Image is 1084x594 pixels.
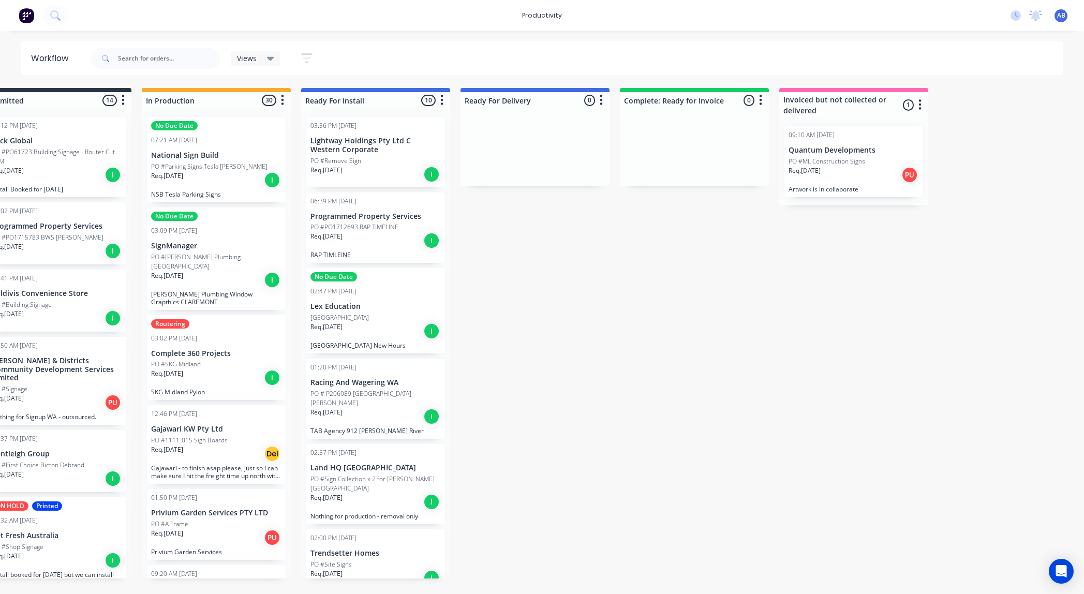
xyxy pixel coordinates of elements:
[310,156,361,166] p: PO #Remove Sign
[118,48,220,69] input: Search for orders...
[1049,559,1074,584] div: Open Intercom Messenger
[264,272,280,288] div: I
[105,552,121,569] div: I
[310,378,441,387] p: Racing And Wagering WA
[310,251,441,259] p: RAP TIMLEINE
[151,569,197,578] div: 09:20 AM [DATE]
[151,388,281,396] p: SKG Midland Pylon
[310,549,441,558] p: Trendsetter Homes
[789,130,835,140] div: 09:10 AM [DATE]
[310,222,398,232] p: PO #PO1712693 RAP TIMELINE
[151,334,197,343] div: 03:02 PM [DATE]
[310,313,369,322] p: [GEOGRAPHIC_DATA]
[423,494,440,510] div: I
[310,166,343,175] p: Req. [DATE]
[310,272,357,281] div: No Due Date
[310,533,357,543] div: 02:00 PM [DATE]
[151,349,281,358] p: Complete 360 Projects
[151,445,183,454] p: Req. [DATE]
[306,192,445,263] div: 06:39 PM [DATE]Programmed Property ServicesPO #PO1712693 RAP TIMELINEReq.[DATE]IRAP TIMLEINE
[789,185,919,193] p: Artwork is in collaborate
[310,464,441,472] p: Land HQ [GEOGRAPHIC_DATA]
[310,232,343,241] p: Req. [DATE]
[310,287,357,296] div: 02:47 PM [DATE]
[310,569,343,578] p: Req. [DATE]
[423,408,440,425] div: I
[310,560,352,569] p: PO #Site Signs
[423,570,440,586] div: I
[310,302,441,311] p: Lex Education
[151,319,189,329] div: Routering
[310,493,343,502] p: Req. [DATE]
[517,8,567,23] div: productivity
[151,136,197,145] div: 07:21 AM [DATE]
[151,242,281,250] p: SignManager
[306,117,445,187] div: 03:56 PM [DATE]Lightway Holdings Pty Ltd C Western CorporatePO #Remove SignReq.[DATE]I
[32,501,62,511] div: Printed
[147,489,286,560] div: 01:50 PM [DATE]Privium Garden Services PTY LTDPO #A FrameReq.[DATE]PUPrivium Garden Services
[901,167,918,183] div: PU
[151,509,281,517] p: Privium Garden Services PTY LTD
[151,519,188,529] p: PO #A Frame
[423,323,440,339] div: I
[151,464,281,480] p: Gajawari - to finish asap please, just so I can make sure I hit the freight time up north with GM...
[310,137,441,154] p: Lightway Holdings Pty Ltd C Western Corporate
[147,315,286,400] div: Routering03:02 PM [DATE]Complete 360 ProjectsPO #SKG MidlandReq.[DATE]ISKG Midland Pylon
[310,322,343,332] p: Req. [DATE]
[151,425,281,434] p: Gajawari KW Pty Ltd
[306,359,445,439] div: 01:20 PM [DATE]Racing And Wagering WAPO # P206089 [GEOGRAPHIC_DATA][PERSON_NAME]Req.[DATE]ITAB Ag...
[151,171,183,181] p: Req. [DATE]
[310,389,441,408] p: PO # P206089 [GEOGRAPHIC_DATA][PERSON_NAME]
[264,445,280,462] div: Del
[310,427,441,435] p: TAB Agency 912 [PERSON_NAME] River
[237,53,257,64] span: Views
[310,212,441,221] p: Programmed Property Services
[105,394,121,411] div: PU
[151,360,201,369] p: PO #SKG Midland
[147,405,286,484] div: 12:46 PM [DATE]Gajawari KW Pty LtdPO #1111-015 Sign BoardsReq.[DATE]DelGajawari - to finish asap ...
[31,52,73,65] div: Workflow
[105,310,121,326] div: I
[105,470,121,487] div: I
[151,529,183,538] p: Req. [DATE]
[151,190,281,198] p: NSB Tesla Parking Signs
[306,268,445,353] div: No Due Date02:47 PM [DATE]Lex Education[GEOGRAPHIC_DATA]Req.[DATE]I[GEOGRAPHIC_DATA] New Hours
[264,529,280,546] div: PU
[147,117,286,202] div: No Due Date07:21 AM [DATE]National Sign BuildPO #Parking Signs Tesla [PERSON_NAME]Req.[DATE]INSB ...
[105,167,121,183] div: I
[789,166,821,175] p: Req. [DATE]
[105,243,121,259] div: I
[423,232,440,249] div: I
[264,369,280,386] div: I
[147,207,286,310] div: No Due Date03:09 PM [DATE]SignManagerPO #[PERSON_NAME] Plumbing [GEOGRAPHIC_DATA]Req.[DATE]I[PERS...
[151,369,183,378] p: Req. [DATE]
[306,529,445,591] div: 02:00 PM [DATE]Trendsetter HomesPO #Site SignsReq.[DATE]I
[310,363,357,372] div: 01:20 PM [DATE]
[151,493,197,502] div: 01:50 PM [DATE]
[151,253,281,271] p: PO #[PERSON_NAME] Plumbing [GEOGRAPHIC_DATA]
[789,146,919,155] p: Quantum Developments
[310,197,357,206] div: 06:39 PM [DATE]
[151,121,198,130] div: No Due Date
[310,408,343,417] p: Req. [DATE]
[310,448,357,457] div: 02:57 PM [DATE]
[151,290,281,306] p: [PERSON_NAME] Plumbing Window Grapthics CLAREMONT
[264,172,280,188] div: I
[784,126,923,197] div: 09:10 AM [DATE]Quantum DevelopmentsPO #ML Construction SignsReq.[DATE]PUArtwork is in collaborate
[306,444,445,524] div: 02:57 PM [DATE]Land HQ [GEOGRAPHIC_DATA]PO #Sign Collection x 2 for [PERSON_NAME][GEOGRAPHIC_DATA...
[789,157,865,166] p: PO #ML Construction Signs
[151,436,228,445] p: PO #1111-015 Sign Boards
[19,8,34,23] img: Factory
[151,271,183,280] p: Req. [DATE]
[310,121,357,130] div: 03:56 PM [DATE]
[151,226,197,235] div: 03:09 PM [DATE]
[151,409,197,419] div: 12:46 PM [DATE]
[1057,11,1065,20] span: AB
[151,162,268,171] p: PO #Parking Signs Tesla [PERSON_NAME]
[151,548,281,556] p: Privium Garden Services
[310,341,441,349] p: [GEOGRAPHIC_DATA] New Hours
[151,151,281,160] p: National Sign Build
[151,212,198,221] div: No Due Date
[423,166,440,183] div: I
[310,474,441,493] p: PO #Sign Collection x 2 for [PERSON_NAME][GEOGRAPHIC_DATA]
